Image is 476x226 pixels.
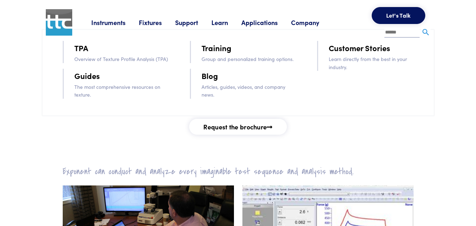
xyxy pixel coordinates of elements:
a: Training [202,42,231,54]
img: ttc_logo_1x1_v1.0.png [46,9,72,36]
a: Request the brochure [189,119,286,135]
a: Customer Stories [329,42,390,54]
a: Blog [202,69,218,82]
p: Group and personalized training options. [202,55,297,63]
p: The most comprehensive resources on texture. [74,83,170,99]
a: Instruments [91,18,139,27]
p: Learn directly from the best in your industry. [329,55,425,71]
a: Fixtures [139,18,175,27]
a: Support [175,18,211,27]
a: TPA [74,42,88,54]
p: Overview of Texture Profile Analysis (TPA) [74,55,170,63]
a: Company [291,18,333,27]
a: Applications [241,18,291,27]
a: Guides [74,69,100,82]
p: Articles, guides, videos, and company news. [202,83,297,99]
button: Let's Talk [372,7,425,24]
a: Learn [211,18,241,27]
h2: Exponent can conduct and analyze every imaginable test sequence and analysis method. [58,166,418,177]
